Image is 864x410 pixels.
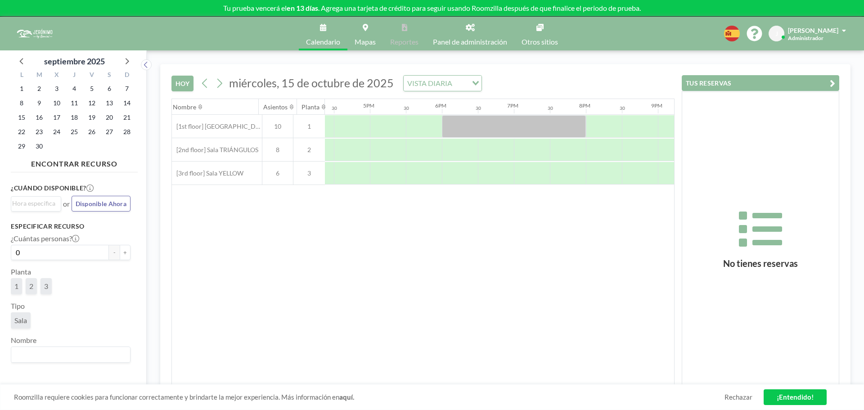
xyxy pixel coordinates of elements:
span: martes, 16 de septiembre de 2025 [33,111,45,124]
span: miércoles, 10 de septiembre de 2025 [50,97,63,109]
span: miércoles, 15 de octubre de 2025 [229,76,394,90]
div: 7PM [507,102,518,109]
span: Panel de administración [433,38,507,45]
span: jueves, 18 de septiembre de 2025 [68,111,81,124]
div: D [118,70,135,81]
div: Asientos [263,103,288,111]
a: ¡Entendido! [764,389,827,405]
span: miércoles, 17 de septiembre de 2025 [50,111,63,124]
div: 9PM [651,102,662,109]
span: martes, 30 de septiembre de 2025 [33,140,45,153]
span: 3 [293,169,325,177]
span: [PERSON_NAME] [788,27,838,34]
span: Reportes [390,38,418,45]
span: Sala [14,316,27,324]
input: Search for option [12,349,125,360]
h3: Especificar recurso [11,222,130,230]
a: Otros sitios [514,17,565,50]
h3: No tienes reservas [682,258,839,269]
span: domingo, 28 de septiembre de 2025 [121,126,133,138]
span: martes, 9 de septiembre de 2025 [33,97,45,109]
span: 2 [29,282,33,290]
div: S [100,70,118,81]
span: 3 [44,282,48,290]
span: [1st floor] [GEOGRAPHIC_DATA] [172,122,262,131]
a: Panel de administración [426,17,514,50]
label: Tipo [11,302,25,311]
span: viernes, 5 de septiembre de 2025 [85,82,98,95]
span: martes, 23 de septiembre de 2025 [33,126,45,138]
div: J [66,70,83,81]
span: lunes, 1 de septiembre de 2025 [15,82,28,95]
span: 2 [293,146,325,154]
span: 8 [262,146,293,154]
div: V [83,70,100,81]
span: 1 [293,122,325,131]
button: TUS RESERVAS [682,75,839,91]
label: Planta [11,267,31,276]
div: X [48,70,66,81]
div: 30 [476,105,481,111]
div: 6PM [435,102,446,109]
h4: ENCONTRAR RECURSO [11,156,138,168]
a: Calendario [299,17,347,50]
span: sábado, 20 de septiembre de 2025 [103,111,116,124]
span: Calendario [306,38,340,45]
label: Nombre [11,336,36,345]
div: Nombre [173,103,196,111]
div: septiembre 2025 [44,55,105,68]
a: aquí. [339,393,354,401]
span: 10 [262,122,293,131]
span: lunes, 15 de septiembre de 2025 [15,111,28,124]
span: sábado, 6 de septiembre de 2025 [103,82,116,95]
img: organization-logo [14,25,55,43]
div: 30 [332,105,337,111]
span: domingo, 21 de septiembre de 2025 [121,111,133,124]
span: Otros sitios [522,38,558,45]
span: miércoles, 3 de septiembre de 2025 [50,82,63,95]
span: [3rd floor] Sala YELLOW [172,169,243,177]
span: Roomzilla requiere cookies para funcionar correctamente y brindarte la mejor experiencia. Más inf... [14,393,724,401]
span: J [775,30,778,38]
a: Mapas [347,17,383,50]
span: [2nd floor] Sala TRIÁNGULOS [172,146,258,154]
div: Planta [301,103,319,111]
a: Reportes [383,17,426,50]
div: L [13,70,31,81]
span: Mapas [355,38,376,45]
div: Search for option [11,197,61,210]
span: VISTA DIARIA [405,77,454,89]
span: 6 [262,169,293,177]
span: viernes, 12 de septiembre de 2025 [85,97,98,109]
span: lunes, 22 de septiembre de 2025 [15,126,28,138]
span: viernes, 26 de septiembre de 2025 [85,126,98,138]
span: jueves, 11 de septiembre de 2025 [68,97,81,109]
span: jueves, 4 de septiembre de 2025 [68,82,81,95]
label: ¿Cuántas personas? [11,234,79,243]
span: 1 [14,282,18,290]
div: 30 [404,105,409,111]
button: + [120,245,130,260]
button: HOY [171,76,193,91]
button: - [109,245,120,260]
button: Disponible Ahora [72,196,130,212]
div: 5PM [363,102,374,109]
span: domingo, 7 de septiembre de 2025 [121,82,133,95]
b: en 13 días [287,4,318,12]
span: martes, 2 de septiembre de 2025 [33,82,45,95]
span: jueves, 25 de septiembre de 2025 [68,126,81,138]
input: Search for option [12,198,56,208]
a: Rechazar [724,393,752,401]
div: M [31,70,48,81]
div: Search for option [11,347,130,362]
span: Administrador [788,35,823,41]
div: 30 [620,105,625,111]
span: viernes, 19 de septiembre de 2025 [85,111,98,124]
span: Disponible Ahora [76,200,126,207]
span: sábado, 13 de septiembre de 2025 [103,97,116,109]
input: Search for option [455,77,467,89]
span: domingo, 14 de septiembre de 2025 [121,97,133,109]
span: lunes, 8 de septiembre de 2025 [15,97,28,109]
div: 8PM [579,102,590,109]
span: or [63,199,70,208]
